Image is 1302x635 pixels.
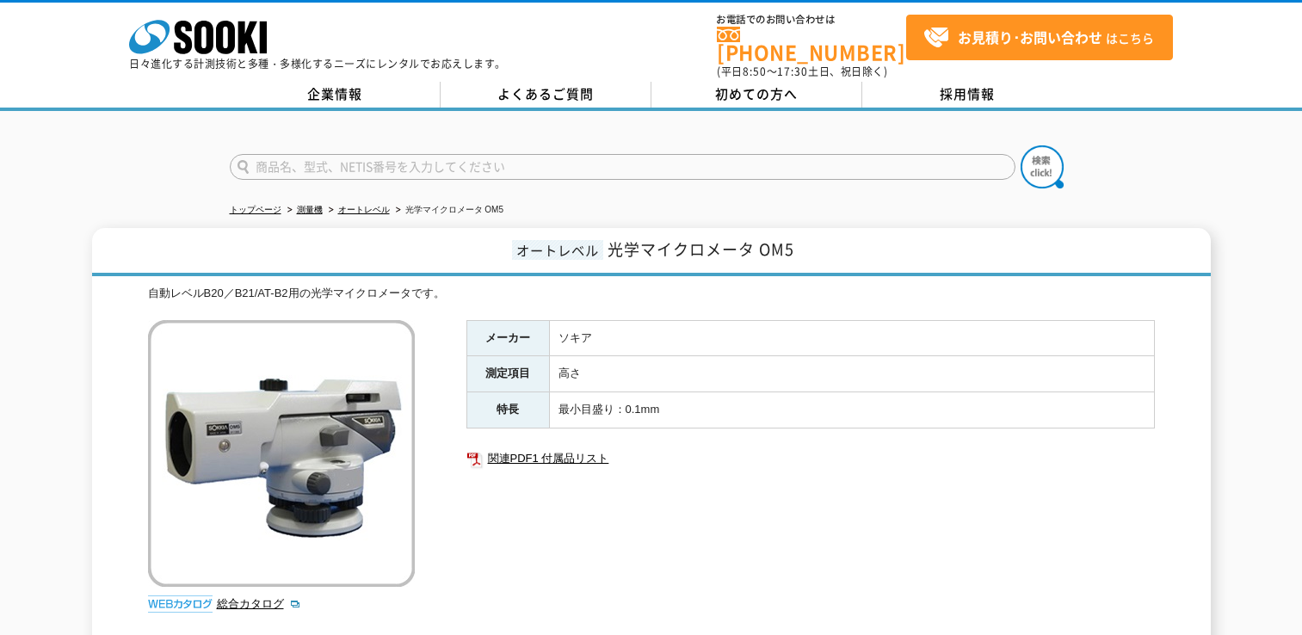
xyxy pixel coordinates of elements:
a: お見積り･お問い合わせはこちら [906,15,1173,60]
span: オートレベル [512,240,603,260]
img: webカタログ [148,595,213,613]
a: 関連PDF1 付属品リスト [466,447,1155,470]
input: 商品名、型式、NETIS番号を入力してください [230,154,1015,180]
p: 日々進化する計測技術と多種・多様化するニーズにレンタルでお応えします。 [129,59,506,69]
div: 自動レベルB20／B21/AT-B2用の光学マイクロメータです。 [148,285,1155,303]
strong: お見積り･お問い合わせ [958,27,1102,47]
span: 初めての方へ [715,84,798,103]
span: お電話でのお問い合わせは [717,15,906,25]
a: [PHONE_NUMBER] [717,27,906,62]
li: 光学マイクロメータ OM5 [392,201,503,219]
a: オートレベル [338,205,390,214]
img: btn_search.png [1021,145,1064,188]
img: 光学マイクロメータ OM5 [148,320,415,587]
td: ソキア [549,320,1154,356]
a: 採用情報 [862,82,1073,108]
a: 総合カタログ [217,597,301,610]
th: 特長 [466,392,549,428]
td: 最小目盛り：0.1mm [549,392,1154,428]
a: 初めての方へ [651,82,862,108]
td: 高さ [549,356,1154,392]
th: メーカー [466,320,549,356]
span: はこちら [923,25,1154,51]
th: 測定項目 [466,356,549,392]
span: 17:30 [777,64,808,79]
a: 測量機 [297,205,323,214]
a: 企業情報 [230,82,441,108]
a: よくあるご質問 [441,82,651,108]
span: 8:50 [743,64,767,79]
a: トップページ [230,205,281,214]
span: (平日 ～ 土日、祝日除く) [717,64,887,79]
span: 光学マイクロメータ OM5 [608,237,794,261]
